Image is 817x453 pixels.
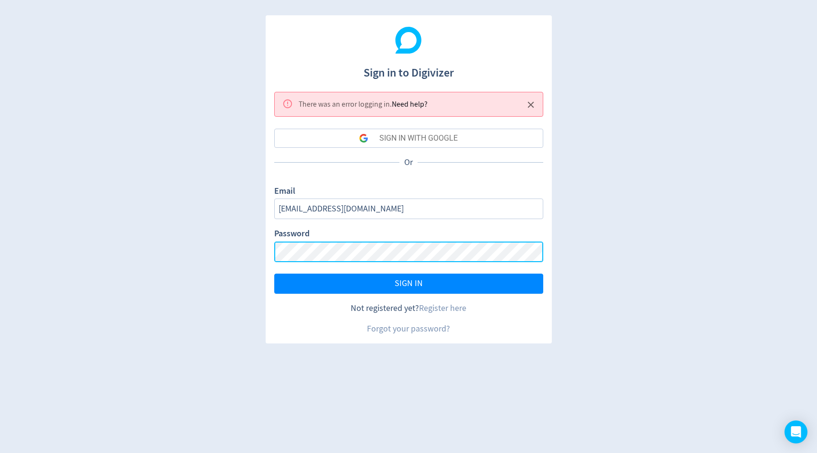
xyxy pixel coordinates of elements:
[274,185,295,199] label: Email
[523,97,539,113] button: Close
[274,302,543,314] div: Not registered yet?
[395,27,422,54] img: Digivizer Logo
[785,420,807,443] div: Open Intercom Messenger
[299,95,428,114] div: There was an error logging in .
[274,274,543,294] button: SIGN IN
[274,129,543,148] button: SIGN IN WITH GOOGLE
[419,303,466,314] a: Register here
[395,279,423,288] span: SIGN IN
[379,129,458,148] div: SIGN IN WITH GOOGLE
[399,156,418,168] p: Or
[392,99,428,109] span: Need help?
[274,228,310,241] label: Password
[367,323,450,334] a: Forgot your password?
[274,56,543,81] h1: Sign in to Digivizer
